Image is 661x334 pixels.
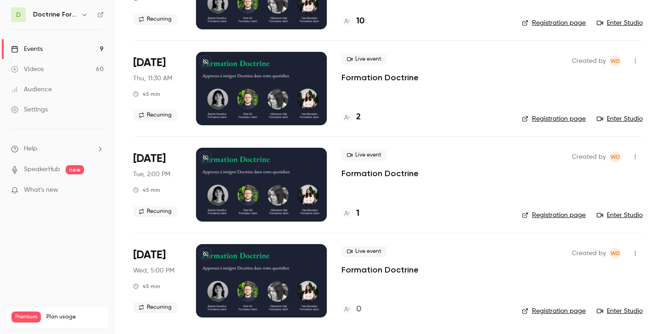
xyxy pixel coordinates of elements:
[342,168,419,179] a: Formation Doctrine
[356,207,359,220] h4: 1
[133,90,160,98] div: 45 min
[342,72,419,83] a: Formation Doctrine
[597,211,643,220] a: Enter Studio
[133,248,166,262] span: [DATE]
[597,114,643,123] a: Enter Studio
[11,65,44,74] div: Videos
[133,266,174,275] span: Wed, 5:00 PM
[133,14,177,25] span: Recurring
[133,302,177,313] span: Recurring
[610,56,621,67] span: Webinar Doctrine
[342,15,364,28] a: 10
[11,144,104,154] li: help-dropdown-opener
[133,110,177,121] span: Recurring
[522,306,586,316] a: Registration page
[11,85,52,94] div: Audience
[11,312,41,323] span: Premium
[93,186,104,195] iframe: Noticeable Trigger
[356,303,361,316] h4: 0
[11,45,43,54] div: Events
[342,150,387,161] span: Live event
[342,264,419,275] a: Formation Doctrine
[522,211,586,220] a: Registration page
[572,56,606,67] span: Created by
[611,151,620,162] span: WD
[33,10,77,19] h6: Doctrine Formation Corporate
[572,248,606,259] span: Created by
[342,246,387,257] span: Live event
[610,151,621,162] span: Webinar Doctrine
[356,15,364,28] h4: 10
[342,54,387,65] span: Live event
[133,151,166,166] span: [DATE]
[24,185,58,195] span: What's new
[133,56,166,70] span: [DATE]
[522,114,586,123] a: Registration page
[133,170,170,179] span: Tue, 2:00 PM
[611,248,620,259] span: WD
[342,303,361,316] a: 0
[342,111,361,123] a: 2
[597,306,643,316] a: Enter Studio
[133,283,160,290] div: 45 min
[356,111,361,123] h4: 2
[46,313,103,321] span: Plan usage
[611,56,620,67] span: WD
[572,151,606,162] span: Created by
[11,105,48,114] div: Settings
[522,18,586,28] a: Registration page
[597,18,643,28] a: Enter Studio
[133,244,181,317] div: Oct 1 Wed, 5:00 PM (Europe/Paris)
[342,207,359,220] a: 1
[133,52,181,125] div: Sep 25 Thu, 11:30 AM (Europe/Paris)
[24,165,60,174] a: SpeakerHub
[133,206,177,217] span: Recurring
[610,248,621,259] span: Webinar Doctrine
[24,144,37,154] span: Help
[133,148,181,221] div: Sep 30 Tue, 2:00 PM (Europe/Paris)
[66,165,84,174] span: new
[133,186,160,194] div: 45 min
[16,10,21,20] span: D
[133,74,172,83] span: Thu, 11:30 AM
